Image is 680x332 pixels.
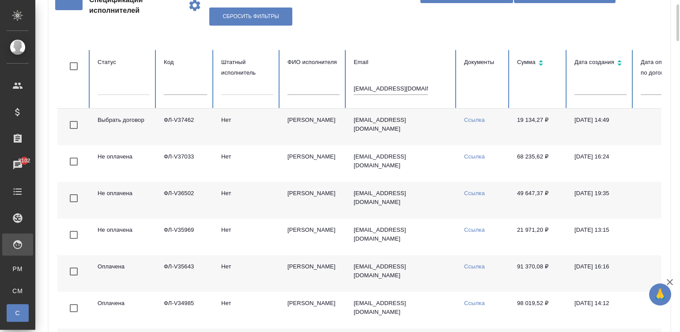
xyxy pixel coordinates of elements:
[64,152,83,171] span: Toggle Row Selected
[157,292,214,328] td: ФЛ-V34985
[11,287,24,295] span: CM
[354,57,450,68] div: Email
[7,282,29,300] a: CM
[464,57,503,68] div: Документы
[510,182,567,219] td: 49 647,37 ₽
[11,264,24,273] span: PM
[567,255,634,292] td: [DATE] 16:16
[214,255,280,292] td: Нет
[510,109,567,145] td: 19 134,27 ₽
[64,189,83,207] span: Toggle Row Selected
[157,109,214,145] td: ФЛ-V37462
[464,263,485,270] a: Ссылка
[347,292,457,328] td: [EMAIL_ADDRESS][DOMAIN_NAME]
[209,8,292,26] button: Сбросить фильтры
[517,57,560,70] div: Сортировка
[11,309,24,317] span: С
[347,255,457,292] td: [EMAIL_ADDRESS][DOMAIN_NAME]
[567,292,634,328] td: [DATE] 14:12
[280,219,347,255] td: [PERSON_NAME]
[7,304,29,322] a: С
[280,292,347,328] td: [PERSON_NAME]
[2,154,33,176] a: 8102
[510,219,567,255] td: 21 971,20 ₽
[64,116,83,134] span: Toggle Row Selected
[567,182,634,219] td: [DATE] 19:35
[567,145,634,182] td: [DATE] 16:24
[347,145,457,182] td: [EMAIL_ADDRESS][DOMAIN_NAME]
[280,255,347,292] td: [PERSON_NAME]
[510,145,567,182] td: 68 235,62 ₽
[98,57,150,68] div: Статус
[287,57,340,68] div: ФИО исполнителя
[214,109,280,145] td: Нет
[157,255,214,292] td: ФЛ-V35643
[464,153,485,160] a: Ссылка
[64,299,83,317] span: Toggle Row Selected
[464,190,485,196] a: Ссылка
[13,156,35,165] span: 8102
[214,219,280,255] td: Нет
[91,219,157,255] td: Не оплачена
[64,226,83,244] span: Toggle Row Selected
[91,255,157,292] td: Оплачена
[7,260,29,278] a: PM
[164,57,207,68] div: Код
[91,182,157,219] td: Не оплачена
[280,109,347,145] td: [PERSON_NAME]
[91,109,157,145] td: Выбрать договор
[157,182,214,219] td: ФЛ-V36502
[157,145,214,182] td: ФЛ-V37033
[280,145,347,182] td: [PERSON_NAME]
[280,182,347,219] td: [PERSON_NAME]
[223,13,279,20] span: Сбросить фильтры
[567,219,634,255] td: [DATE] 13:15
[464,117,485,123] a: Ссылка
[510,292,567,328] td: 98 019,52 ₽
[653,285,668,304] span: 🙏
[214,182,280,219] td: Нет
[347,182,457,219] td: [EMAIL_ADDRESS][DOMAIN_NAME]
[64,262,83,281] span: Toggle Row Selected
[567,109,634,145] td: [DATE] 14:49
[157,219,214,255] td: ФЛ-V35969
[347,109,457,145] td: [EMAIL_ADDRESS][DOMAIN_NAME]
[464,226,485,233] a: Ссылка
[510,255,567,292] td: 91 370,08 ₽
[649,283,671,306] button: 🙏
[214,292,280,328] td: Нет
[574,57,627,70] div: Сортировка
[347,219,457,255] td: [EMAIL_ADDRESS][DOMAIN_NAME]
[91,292,157,328] td: Оплачена
[221,57,273,78] div: Штатный исполнитель
[214,145,280,182] td: Нет
[464,300,485,306] a: Ссылка
[91,145,157,182] td: Не оплачена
